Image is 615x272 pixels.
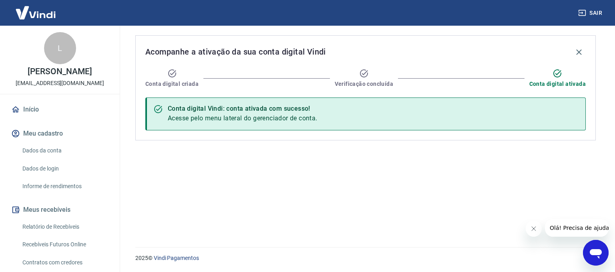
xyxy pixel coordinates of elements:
[19,142,110,159] a: Dados da conta
[583,240,609,266] iframe: Botão para abrir a janela de mensagens
[577,6,605,20] button: Sair
[168,104,318,114] div: Conta digital Vindi: conta ativada com sucesso!
[5,6,67,12] span: Olá! Precisa de ajuda?
[19,160,110,177] a: Dados de login
[526,221,542,237] iframe: Fechar mensagem
[19,236,110,253] a: Recebíveis Futuros Online
[10,0,62,25] img: Vindi
[10,125,110,142] button: Meu cadastro
[168,114,318,122] span: Acesse pelo menu lateral do gerenciador de conta.
[10,101,110,118] a: Início
[44,32,76,64] div: L
[135,254,596,262] p: 2025 ©
[28,67,92,76] p: [PERSON_NAME]
[16,79,104,87] p: [EMAIL_ADDRESS][DOMAIN_NAME]
[545,219,609,237] iframe: Mensagem da empresa
[19,178,110,195] a: Informe de rendimentos
[19,254,110,271] a: Contratos com credores
[145,45,326,58] span: Acompanhe a ativação da sua conta digital Vindi
[19,219,110,235] a: Relatório de Recebíveis
[145,80,199,88] span: Conta digital criada
[529,80,586,88] span: Conta digital ativada
[335,80,393,88] span: Verificação concluída
[10,201,110,219] button: Meus recebíveis
[154,255,199,261] a: Vindi Pagamentos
